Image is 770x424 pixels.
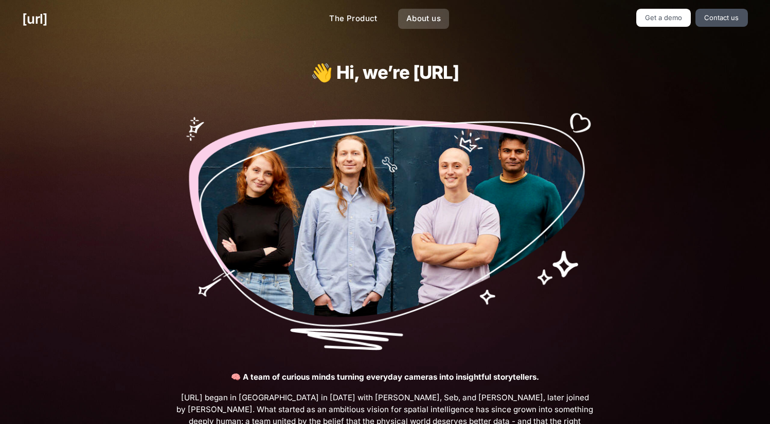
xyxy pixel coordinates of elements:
[321,9,386,29] a: The Product
[22,9,47,29] a: [URL]
[695,9,748,27] a: Contact us
[231,372,539,382] strong: 🧠 A team of curious minds turning everyday cameras into insightful storytellers.
[636,9,691,27] a: Get a demo
[217,62,553,82] h1: 👋 Hi, we’re [URL]
[398,9,449,29] a: About us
